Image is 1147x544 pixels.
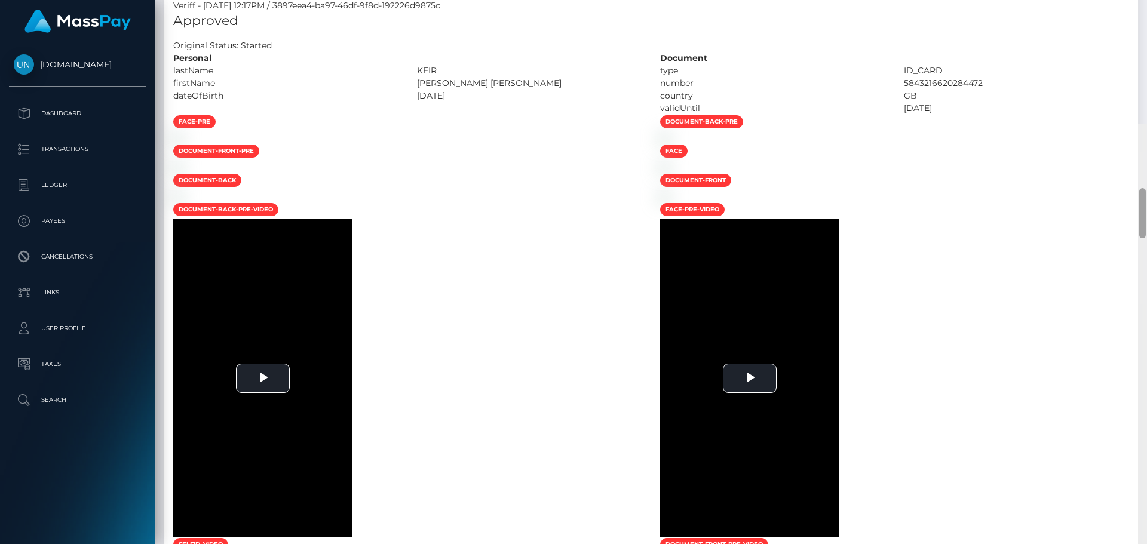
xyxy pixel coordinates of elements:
a: Search [9,385,146,415]
span: document-back [173,174,241,187]
a: Taxes [9,349,146,379]
div: type [651,64,895,77]
div: firstName [164,77,408,90]
p: Payees [14,212,142,230]
p: Links [14,284,142,302]
div: dateOfBirth [164,90,408,102]
h5: Approved [173,12,1129,30]
img: Unlockt.me [14,54,34,75]
strong: Personal [173,53,211,63]
div: 5843216620284472 [895,77,1139,90]
p: Transactions [14,140,142,158]
div: Video Player [173,219,352,537]
p: Ledger [14,176,142,194]
img: MassPay Logo [24,10,131,33]
div: [PERSON_NAME] [PERSON_NAME] [408,77,652,90]
span: document-front-pre [173,145,259,158]
span: document-front [660,174,731,187]
div: lastName [164,64,408,77]
a: Transactions [9,134,146,164]
span: document-back-pre [660,115,743,128]
div: number [651,77,895,90]
span: face-pre-video [660,203,725,216]
p: Taxes [14,355,142,373]
div: KEIR [408,64,652,77]
img: 820ec85c-ed0f-447e-8bd8-2ee0c3c46b9c [660,162,670,172]
span: face [660,145,688,158]
img: 9f5b9709-243b-4e21-bed8-ddda52af6cd2 [660,133,670,143]
button: Play Video [236,364,290,393]
a: User Profile [9,314,146,343]
a: Ledger [9,170,146,200]
a: Dashboard [9,99,146,128]
div: [DATE] [895,102,1139,115]
h7: Original Status: Started [173,40,272,51]
p: Dashboard [14,105,142,122]
div: [DATE] [408,90,652,102]
span: [DOMAIN_NAME] [9,59,146,70]
div: country [651,90,895,102]
span: document-back-pre-video [173,203,278,216]
div: GB [895,90,1139,102]
div: ID_CARD [895,64,1139,77]
span: face-pre [173,115,216,128]
p: Cancellations [14,248,142,266]
img: dc409bf5-259a-4764-b912-3cba33a34c04 [173,162,183,172]
a: Payees [9,206,146,236]
div: Video Player [660,219,839,537]
strong: Document [660,53,707,63]
div: validUntil [651,102,895,115]
p: Search [14,391,142,409]
a: Cancellations [9,242,146,272]
button: Play Video [723,364,777,393]
img: 089370eb-f4a2-4127-9151-6bca310e2bb6 [173,192,183,201]
img: 717ad764-2901-437d-adc0-c7bf47fde59a [173,133,183,143]
img: ea84ceb6-42a1-4515-9510-1878391fea9f [660,192,670,201]
a: Links [9,278,146,308]
p: User Profile [14,319,142,337]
